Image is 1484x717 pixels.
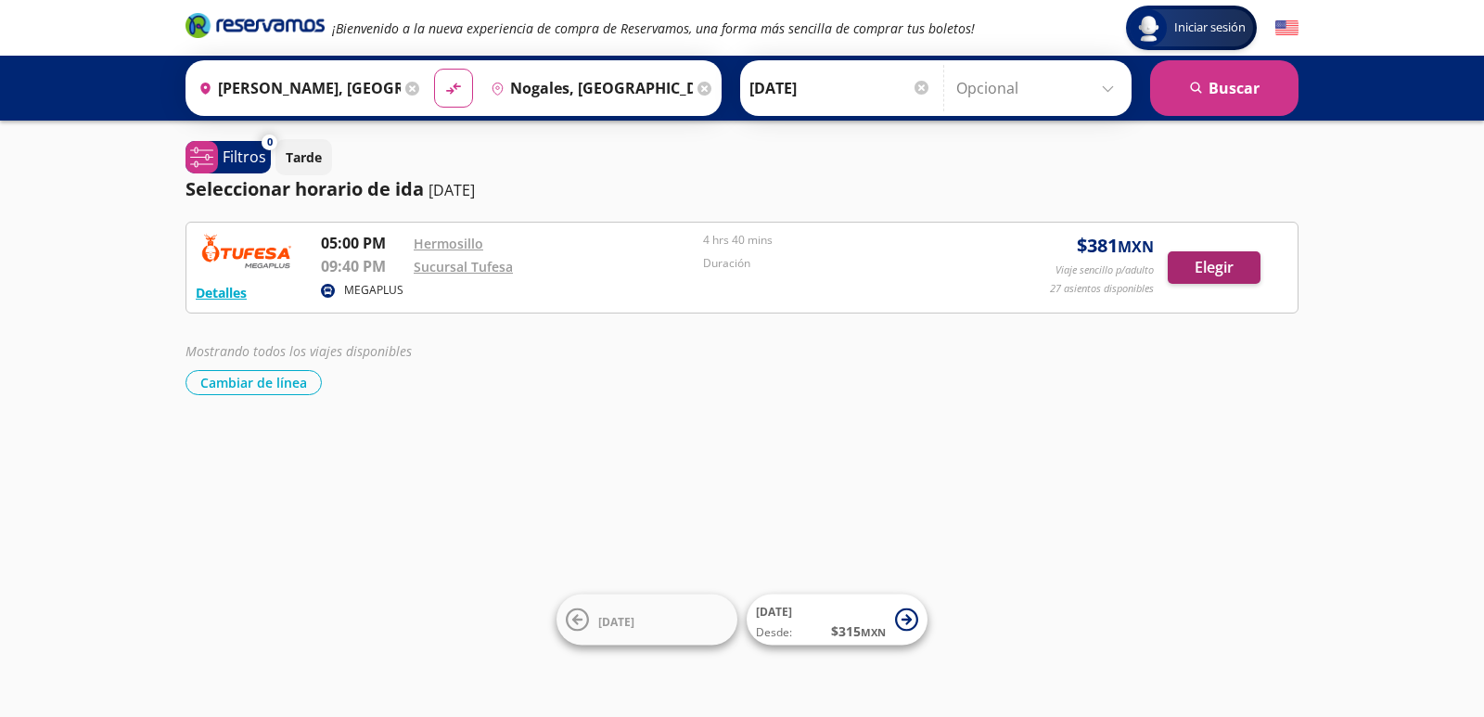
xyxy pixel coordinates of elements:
[749,65,931,111] input: Elegir Fecha
[1167,19,1253,37] span: Iniciar sesión
[1150,60,1298,116] button: Buscar
[861,625,886,639] small: MXN
[483,65,693,111] input: Buscar Destino
[598,613,634,629] span: [DATE]
[1077,232,1154,260] span: $ 381
[267,134,273,150] span: 0
[703,255,983,272] p: Duración
[1055,262,1154,278] p: Viaje sencillo p/adulto
[185,370,322,395] button: Cambiar de línea
[556,595,737,646] button: [DATE]
[185,141,271,173] button: 0Filtros
[756,604,792,620] span: [DATE]
[275,139,332,175] button: Tarde
[831,621,886,641] span: $ 315
[414,258,513,275] a: Sucursal Tufesa
[185,342,412,360] em: Mostrando todos los viajes disponibles
[747,595,927,646] button: [DATE]Desde:$315MXN
[1118,237,1154,257] small: MXN
[185,11,325,45] a: Brand Logo
[321,255,404,277] p: 09:40 PM
[429,179,475,201] p: [DATE]
[185,11,325,39] i: Brand Logo
[956,65,1122,111] input: Opcional
[332,19,975,37] em: ¡Bienvenido a la nueva experiencia de compra de Reservamos, una forma más sencilla de comprar tus...
[1275,17,1298,40] button: English
[321,232,404,254] p: 05:00 PM
[196,283,247,302] button: Detalles
[414,235,483,252] a: Hermosillo
[223,146,266,168] p: Filtros
[191,65,401,111] input: Buscar Origen
[344,282,403,299] p: MEGAPLUS
[703,232,983,249] p: 4 hrs 40 mins
[185,175,424,203] p: Seleccionar horario de ida
[1168,251,1260,284] button: Elegir
[1050,281,1154,297] p: 27 asientos disponibles
[196,232,298,269] img: RESERVAMOS
[756,624,792,641] span: Desde:
[286,147,322,167] p: Tarde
